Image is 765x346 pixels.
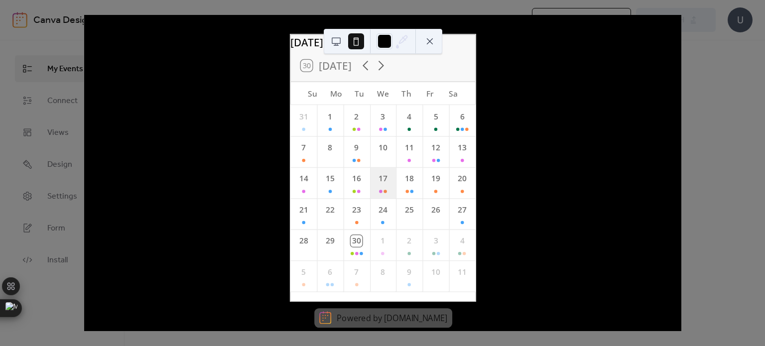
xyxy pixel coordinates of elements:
[371,82,394,105] div: We
[297,111,309,122] div: 31
[403,111,415,122] div: 4
[337,312,447,323] div: Powered by
[324,82,348,105] div: Mo
[377,266,388,278] div: 8
[351,173,362,185] div: 16
[324,266,336,278] div: 6
[324,173,336,185] div: 15
[394,82,418,105] div: Th
[297,142,309,153] div: 7
[456,111,468,122] div: 6
[324,111,336,122] div: 1
[430,235,441,246] div: 3
[403,142,415,153] div: 11
[297,266,309,278] div: 5
[351,111,362,122] div: 2
[430,173,441,185] div: 19
[351,142,362,153] div: 9
[456,173,468,185] div: 20
[430,142,441,153] div: 12
[377,204,388,216] div: 24
[290,34,476,50] div: [DATE]
[324,235,336,246] div: 29
[324,204,336,216] div: 22
[403,235,415,246] div: 2
[430,204,441,216] div: 26
[351,235,362,246] div: 30
[297,204,309,216] div: 21
[300,82,324,105] div: Su
[456,142,468,153] div: 13
[403,204,415,216] div: 25
[324,142,336,153] div: 8
[403,266,415,278] div: 9
[297,173,309,185] div: 14
[456,235,468,246] div: 4
[430,266,441,278] div: 10
[297,235,309,246] div: 28
[348,82,371,105] div: Tu
[456,266,468,278] div: 11
[403,173,415,185] div: 18
[441,82,465,105] div: Sa
[456,204,468,216] div: 27
[377,235,388,246] div: 1
[383,312,447,323] a: [DOMAIN_NAME]
[377,111,388,122] div: 3
[430,111,441,122] div: 5
[351,204,362,216] div: 23
[377,142,388,153] div: 10
[351,266,362,278] div: 7
[418,82,441,105] div: Fr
